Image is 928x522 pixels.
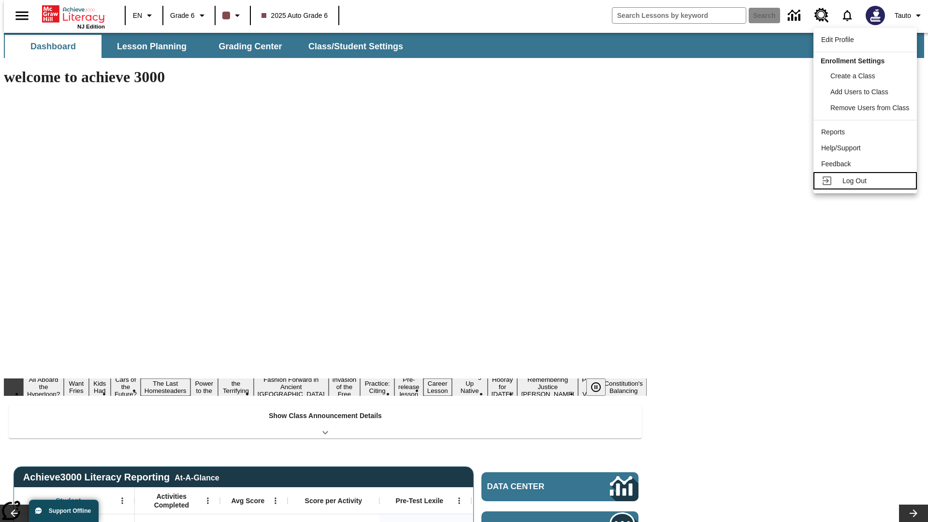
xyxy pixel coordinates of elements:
[830,88,888,96] span: Add Users to Class
[842,177,867,185] span: Log Out
[830,104,909,112] span: Remove Users from Class
[821,144,861,152] span: Help/Support
[821,57,884,65] span: Enrollment Settings
[821,36,854,43] span: Edit Profile
[830,72,875,80] span: Create a Class
[821,128,845,136] span: Reports
[821,160,851,168] span: Feedback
